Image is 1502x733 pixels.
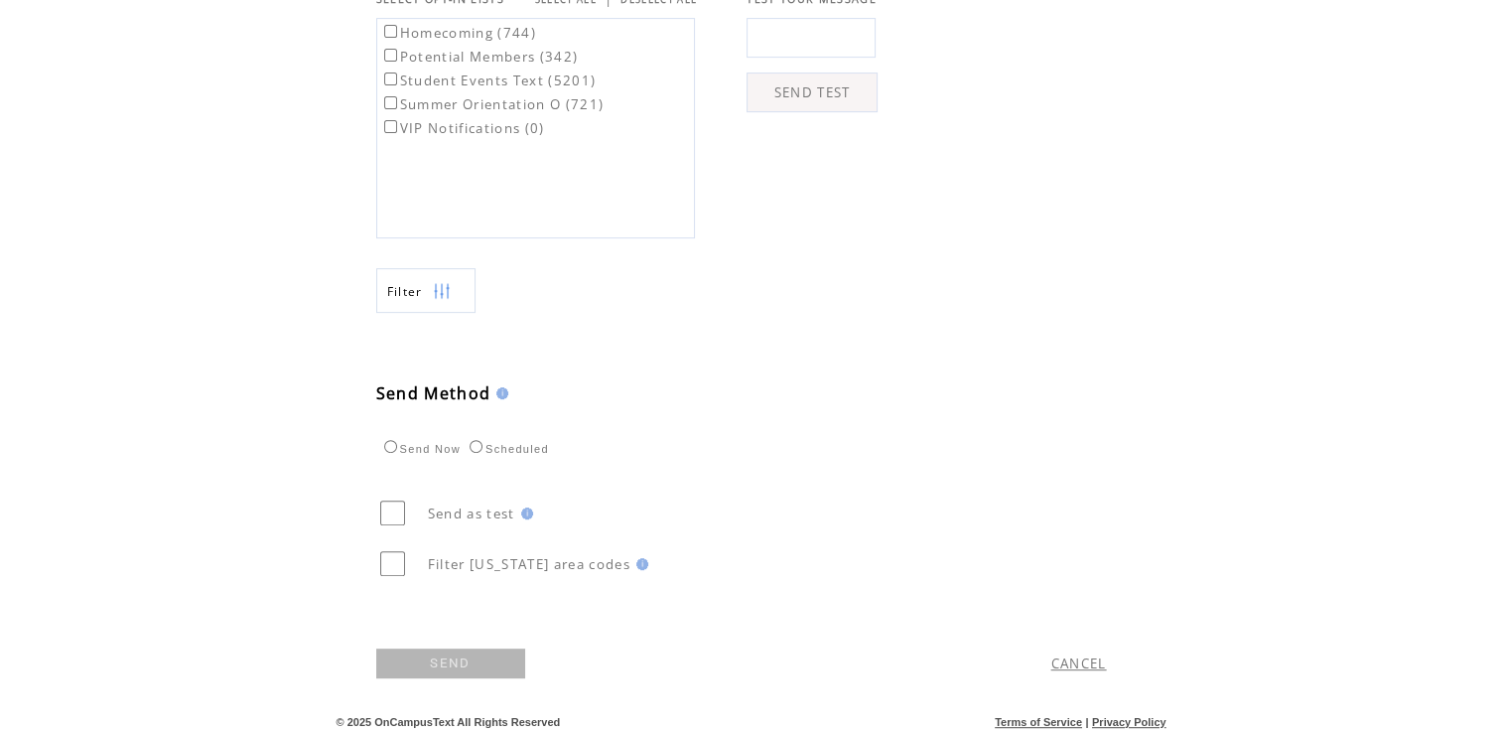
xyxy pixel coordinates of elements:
[380,24,536,42] label: Homecoming (744)
[995,716,1082,728] a: Terms of Service
[379,443,461,455] label: Send Now
[490,387,508,399] img: help.gif
[376,268,476,313] a: Filter
[380,72,597,89] label: Student Events Text (5201)
[384,49,397,62] input: Potential Members (342)
[384,73,397,85] input: Student Events Text (5201)
[1092,716,1166,728] a: Privacy Policy
[1051,655,1107,672] a: CANCEL
[380,119,545,137] label: VIP Notifications (0)
[428,505,515,522] span: Send as test
[428,555,630,573] span: Filter [US_STATE] area codes
[1085,716,1088,728] span: |
[747,73,878,112] a: SEND TEST
[433,269,451,314] img: filters.png
[630,558,648,570] img: help.gif
[384,120,397,133] input: VIP Notifications (0)
[337,716,561,728] span: © 2025 OnCampusText All Rights Reserved
[384,25,397,38] input: Homecoming (744)
[376,649,525,678] a: SEND
[384,96,397,109] input: Summer Orientation O (721)
[470,440,482,453] input: Scheduled
[376,382,491,404] span: Send Method
[380,48,579,66] label: Potential Members (342)
[380,95,605,113] label: Summer Orientation O (721)
[515,508,533,519] img: help.gif
[387,283,423,300] span: Show filters
[465,443,549,455] label: Scheduled
[384,440,397,453] input: Send Now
